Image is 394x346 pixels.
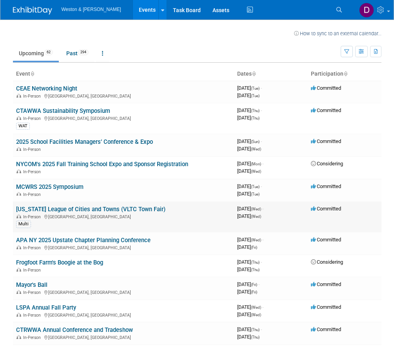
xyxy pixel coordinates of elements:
[16,92,231,99] div: [GEOGRAPHIC_DATA], [GEOGRAPHIC_DATA]
[16,290,21,294] img: In-Person Event
[16,138,153,145] a: 2025 School Facilities Managers’ Conference & Expo
[237,161,263,167] span: [DATE]
[237,259,262,265] span: [DATE]
[237,146,261,152] span: [DATE]
[16,107,110,114] a: CTAWWA Sustainability Symposium
[237,138,262,144] span: [DATE]
[234,67,308,81] th: Dates
[44,49,53,55] span: 62
[16,304,76,311] a: LSPA Annual Fall Party
[237,312,261,317] span: [DATE]
[62,7,121,12] span: Weston & [PERSON_NAME]
[237,289,257,295] span: [DATE]
[311,237,341,243] span: Committed
[16,94,21,98] img: In-Person Event
[23,214,43,219] span: In-Person
[311,281,341,287] span: Committed
[16,245,21,249] img: In-Person Event
[251,192,260,196] span: (Tue)
[359,3,374,18] img: Daniel Herzog
[237,244,257,250] span: [DATE]
[251,328,260,332] span: (Thu)
[16,213,231,219] div: [GEOGRAPHIC_DATA], [GEOGRAPHIC_DATA]
[251,283,257,287] span: (Fri)
[251,185,260,189] span: (Tue)
[23,335,43,340] span: In-Person
[261,326,262,332] span: -
[261,85,262,91] span: -
[311,304,341,310] span: Committed
[251,109,260,113] span: (Thu)
[311,85,341,91] span: Committed
[251,116,260,120] span: (Thu)
[16,192,21,196] img: In-Person Event
[16,214,21,218] img: In-Person Event
[251,86,260,91] span: (Tue)
[16,268,21,272] img: In-Person Event
[311,183,341,189] span: Committed
[23,313,43,318] span: In-Person
[294,31,381,36] a: How to sync to an external calendar...
[30,71,34,77] a: Sort by Event Name
[237,85,262,91] span: [DATE]
[16,244,231,250] div: [GEOGRAPHIC_DATA], [GEOGRAPHIC_DATA]
[251,238,261,242] span: (Wed)
[311,138,341,144] span: Committed
[16,123,30,130] div: WAT
[258,281,260,287] span: -
[16,221,31,228] div: Multi
[16,326,133,333] a: CTRWWA Annual Conference and Tradeshow
[251,139,260,144] span: (Sun)
[237,191,260,197] span: [DATE]
[237,115,260,121] span: [DATE]
[251,214,261,219] span: (Wed)
[262,206,263,212] span: -
[78,49,89,55] span: 294
[13,67,234,81] th: Event
[262,237,263,243] span: -
[262,304,263,310] span: -
[311,161,343,167] span: Considering
[237,334,260,340] span: [DATE]
[251,245,257,250] span: (Fri)
[23,147,43,152] span: In-Person
[16,161,188,168] a: NYCOM's 2025 Fall Training School Expo and Sponsor Registration
[23,116,43,121] span: In-Person
[251,268,260,272] span: (Thu)
[251,305,261,310] span: (Wed)
[237,266,260,272] span: [DATE]
[16,335,21,339] img: In-Person Event
[251,335,260,339] span: (Thu)
[237,92,260,98] span: [DATE]
[23,192,43,197] span: In-Person
[237,206,263,212] span: [DATE]
[13,7,52,14] img: ExhibitDay
[343,71,347,77] a: Sort by Participation Type
[261,259,262,265] span: -
[237,213,261,219] span: [DATE]
[237,304,263,310] span: [DATE]
[16,237,151,244] a: APA NY 2025 Upstate Chapter Planning Conference
[251,169,261,174] span: (Wed)
[23,290,43,295] span: In-Person
[261,183,262,189] span: -
[251,207,261,211] span: (Wed)
[237,281,260,287] span: [DATE]
[261,138,262,144] span: -
[251,260,260,264] span: (Thu)
[13,46,59,61] a: Upcoming62
[60,46,94,61] a: Past294
[251,313,261,317] span: (Wed)
[16,115,231,121] div: [GEOGRAPHIC_DATA], [GEOGRAPHIC_DATA]
[237,168,261,174] span: [DATE]
[16,259,103,266] a: Frogfoot Farm's Boogie at the Bog
[16,206,165,213] a: [US_STATE] League of Cities and Towns (VLTC Town Fair)
[16,281,47,288] a: Mayor's Ball
[262,161,263,167] span: -
[252,71,256,77] a: Sort by Start Date
[311,259,343,265] span: Considering
[23,169,43,174] span: In-Person
[251,147,261,151] span: (Wed)
[16,147,21,151] img: In-Person Event
[16,183,84,190] a: MCWRS 2025 Symposium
